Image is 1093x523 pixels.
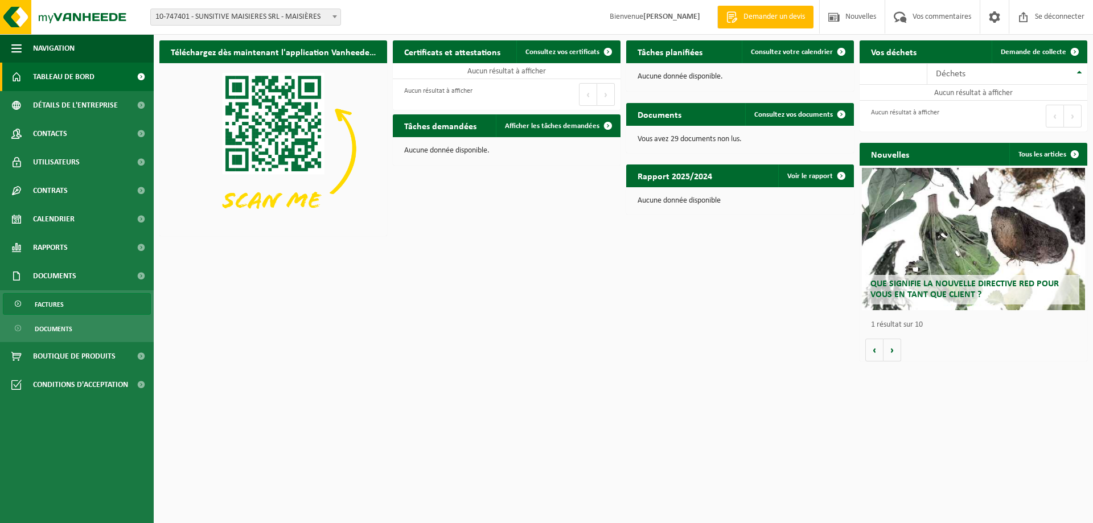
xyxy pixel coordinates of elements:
font: Afficher les tâches demandées [505,122,599,130]
font: Navigation [33,44,75,53]
font: Aucun résultat à afficher [467,67,546,76]
a: Que signifie la nouvelle directive RED pour vous en tant que client ? [862,168,1085,310]
img: Téléchargez l'application VHEPlus [159,63,387,234]
font: Rapport 2025/2024 [638,172,712,182]
font: Aucun résultat à afficher [871,109,939,116]
font: Que signifie la nouvelle directive RED pour vous en tant que client ? [870,279,1059,299]
font: Se déconnecter [1035,13,1084,21]
span: 10-747401 - SUNSITIVE MAISIERES SRL - MAISIÈRES [151,9,340,25]
font: Tableau de bord [33,73,94,81]
button: Suivant [597,83,615,106]
a: Afficher les tâches demandées [496,114,619,137]
a: Voir le rapport [778,164,853,187]
font: Rapports [33,244,68,252]
a: Documents [3,318,151,339]
a: Tous les articles [1009,143,1086,166]
font: Voir le rapport [787,172,833,180]
font: Consultez votre calendrier [751,48,833,56]
font: Aucun résultat à afficher [934,89,1013,97]
a: Consultez vos certificats [516,40,619,63]
font: Demande de collecte [1001,48,1066,56]
font: Nouvelles [845,13,876,21]
font: Calendrier [33,215,75,224]
span: 10-747401 - SUNSITIVE MAISIERES SRL - MAISIÈRES [150,9,341,26]
font: Téléchargez dès maintenant l'application Vanheede+ ! [171,48,379,57]
font: Tous les articles [1018,151,1066,158]
a: Demande de collecte [992,40,1086,63]
font: Vos commentaires [913,13,971,21]
a: Consultez votre calendrier [742,40,853,63]
font: 10-747401 - SUNSITIVE MAISIERES SRL - MAISIÈRES [155,13,320,21]
a: Factures [3,293,151,315]
font: Utilisateurs [33,158,80,167]
font: Demander un devis [743,13,805,21]
font: Documents [33,272,76,281]
font: Détails de l'entreprise [33,101,118,110]
font: [PERSON_NAME] [643,13,700,21]
font: Factures [35,302,64,308]
font: Bienvenue [610,13,643,21]
font: Tâches planifiées [638,48,702,57]
font: Documents [35,326,72,333]
font: Aucune donnée disponible. [404,146,490,155]
a: Consultez vos documents [745,103,853,126]
button: Précédent [1046,105,1064,127]
font: Contacts [33,130,67,138]
font: Conditions d'acceptation [33,381,128,389]
button: Suivant [1064,105,1082,127]
font: Consultez vos certificats [525,48,599,56]
font: Aucune donnée disponible. [638,72,723,81]
font: Aucun résultat à afficher [404,88,472,94]
font: Boutique de produits [33,352,116,361]
button: Précédent [579,83,597,106]
font: Tâches demandées [404,122,476,131]
font: Déchets [936,69,965,79]
font: Vos déchets [871,48,917,57]
font: Vous avez 29 documents non lus. [638,135,742,143]
font: Consultez vos documents [754,111,833,118]
font: Nouvelles [871,151,909,160]
a: Demander un devis [717,6,813,28]
font: Aucune donnée disponible [638,196,721,205]
font: Certificats et attestations [404,48,500,57]
font: Contrats [33,187,68,195]
font: 1 résultat sur 10 [871,320,923,329]
font: Documents [638,111,681,120]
